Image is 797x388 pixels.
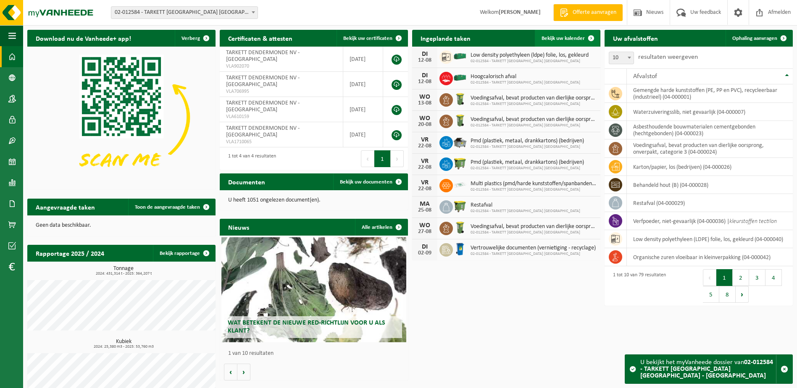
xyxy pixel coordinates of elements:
span: Bekijk uw kalender [542,36,585,41]
label: resultaten weergeven [638,54,698,60]
span: 02-012584 - TARKETT [GEOGRAPHIC_DATA] [GEOGRAPHIC_DATA] [471,187,596,192]
strong: 02-012584 - TARKETT [GEOGRAPHIC_DATA] [GEOGRAPHIC_DATA] - [GEOGRAPHIC_DATA] [640,359,773,379]
img: Download de VHEPlus App [27,47,216,188]
img: WB-0140-HPE-GN-50 [453,92,467,106]
span: Pmd (plastiek, metaal, drankkartons) (bedrijven) [471,138,584,144]
a: Bekijk rapportage [153,245,215,262]
span: 02-012584 - TARKETT DENDERMONDE NV - DENDERMONDE [111,7,258,18]
td: restafval (04-000029) [627,194,793,212]
td: verfpoeder, niet-gevaarlijk (04-000036) | [627,212,793,230]
td: gemengde harde kunststoffen (PE, PP en PVC), recycleerbaar (industrieel) (04-000001) [627,84,793,103]
span: 2024: 431,314 t - 2025: 364,207 t [32,272,216,276]
div: WO [416,94,433,100]
a: Bekijk uw kalender [535,30,600,47]
h2: Rapportage 2025 / 2024 [27,245,113,261]
div: 1 tot 4 van 4 resultaten [224,149,276,168]
button: 3 [749,269,765,286]
img: WB-0240-HPE-BE-09 [453,242,467,256]
span: 02-012584 - TARKETT [GEOGRAPHIC_DATA] [GEOGRAPHIC_DATA] [471,59,589,64]
span: Ophaling aanvragen [732,36,777,41]
div: 27-08 [416,229,433,235]
span: Bekijk uw certificaten [343,36,392,41]
span: TARKETT DENDERMONDE NV - [GEOGRAPHIC_DATA] [226,100,300,113]
a: Offerte aanvragen [553,4,623,21]
div: MA [416,201,433,207]
span: 02-012584 - TARKETT DENDERMONDE NV - DENDERMONDE [111,6,258,19]
td: low density polyethyleen (LDPE) folie, los, gekleurd (04-000040) [627,230,793,248]
td: [DATE] [343,47,383,72]
div: 02-09 [416,250,433,256]
span: 02-012584 - TARKETT [GEOGRAPHIC_DATA] [GEOGRAPHIC_DATA] [471,80,580,85]
h2: Nieuws [220,219,258,235]
td: waterzuiveringsslib, niet gevaarlijk (04-000007) [627,103,793,121]
a: Bekijk uw certificaten [337,30,407,47]
span: TARKETT DENDERMONDE NV - [GEOGRAPHIC_DATA] [226,50,300,63]
strong: [PERSON_NAME] [499,9,541,16]
td: karton/papier, los (bedrijven) (04-000026) [627,158,793,176]
img: HK-XZ-20-GN-00 [453,71,467,85]
span: Bekijk uw documenten [340,179,392,185]
span: 10 [609,52,634,64]
span: Voedingsafval, bevat producten van dierlijke oorsprong, onverpakt, categorie 3 [471,223,596,230]
a: Alle artikelen [355,219,407,236]
div: 12-08 [416,58,433,63]
p: 1 van 10 resultaten [228,351,404,357]
span: 02-012584 - TARKETT [GEOGRAPHIC_DATA] [GEOGRAPHIC_DATA] [471,166,584,171]
span: 02-012584 - TARKETT [GEOGRAPHIC_DATA] [GEOGRAPHIC_DATA] [471,102,596,107]
td: [DATE] [343,122,383,147]
span: Vertrouwelijke documenten (vernietiging - recyclage) [471,245,596,252]
span: TARKETT DENDERMONDE NV - [GEOGRAPHIC_DATA] [226,125,300,138]
div: WO [416,115,433,122]
span: 02-012584 - TARKETT [GEOGRAPHIC_DATA] [GEOGRAPHIC_DATA] [471,252,596,257]
span: VLA1710065 [226,139,337,145]
td: behandeld hout (B) (04-000028) [627,176,793,194]
div: 1 tot 10 van 79 resultaten [609,268,666,304]
span: 02-012584 - TARKETT [GEOGRAPHIC_DATA] [GEOGRAPHIC_DATA] [471,230,596,235]
h2: Documenten [220,173,274,190]
button: Volgende [237,364,250,380]
button: 5 [703,286,719,303]
span: Low density polyethyleen (ldpe) folie, los, gekleurd [471,52,589,59]
button: 1 [374,150,391,167]
div: DI [416,244,433,250]
button: 1 [716,269,733,286]
div: U bekijkt het myVanheede dossier van [640,355,776,383]
button: Next [391,150,404,167]
button: Previous [703,269,716,286]
div: 22-08 [416,143,433,149]
span: 10 [609,52,634,64]
img: WB-0140-HPE-GN-50 [453,113,467,128]
h2: Certificaten & attesten [220,30,301,46]
h2: Download nu de Vanheede+ app! [27,30,139,46]
span: VLA610159 [226,113,337,120]
img: WB-5000-GAL-GY-01 [453,135,467,149]
div: 20-08 [416,122,433,128]
span: Wat betekent de nieuwe RED-richtlijn voor u als klant? [228,320,385,334]
img: WB-1100-HPE-GN-50 [453,156,467,170]
i: kleurstoffen tectilon [729,218,777,225]
img: WB-0140-HPE-GN-50 [453,220,467,235]
td: organische zuren vloeibaar in kleinverpakking (04-000042) [627,248,793,266]
p: U heeft 1051 ongelezen document(en). [228,197,400,203]
div: DI [416,72,433,79]
h3: Tonnage [32,266,216,276]
img: LP-SK-00500-LPE-16 [453,178,467,192]
span: Hoogcalorisch afval [471,73,580,80]
p: Geen data beschikbaar. [36,223,207,228]
span: TARKETT DENDERMONDE NV - [GEOGRAPHIC_DATA] [226,75,300,88]
div: VR [416,179,433,186]
span: Multi plastics (pmd/harde kunststoffen/spanbanden/eps/folie naturel/folie gemeng... [471,181,596,187]
a: Toon de aangevraagde taken [128,199,215,215]
a: Bekijk uw documenten [333,173,407,190]
span: Verberg [181,36,200,41]
span: 02-012584 - TARKETT [GEOGRAPHIC_DATA] [GEOGRAPHIC_DATA] [471,144,584,149]
button: 4 [765,269,782,286]
span: Offerte aanvragen [571,8,618,17]
span: Pmd (plastiek, metaal, drankkartons) (bedrijven) [471,159,584,166]
span: 02-012584 - TARKETT [GEOGRAPHIC_DATA] [GEOGRAPHIC_DATA] [471,209,580,214]
span: Restafval [471,202,580,209]
span: 02-012584 - TARKETT [GEOGRAPHIC_DATA] [GEOGRAPHIC_DATA] [471,123,596,128]
button: Previous [361,150,374,167]
span: Toon de aangevraagde taken [135,204,200,210]
button: Vorige [224,364,237,380]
